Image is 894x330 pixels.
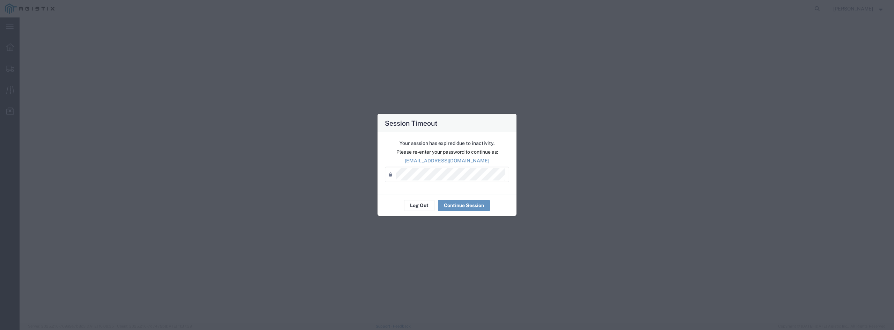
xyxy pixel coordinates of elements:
[385,118,438,128] h4: Session Timeout
[385,148,509,155] p: Please re-enter your password to continue as:
[404,200,434,211] button: Log Out
[438,200,490,211] button: Continue Session
[385,139,509,147] p: Your session has expired due to inactivity.
[385,157,509,164] p: [EMAIL_ADDRESS][DOMAIN_NAME]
